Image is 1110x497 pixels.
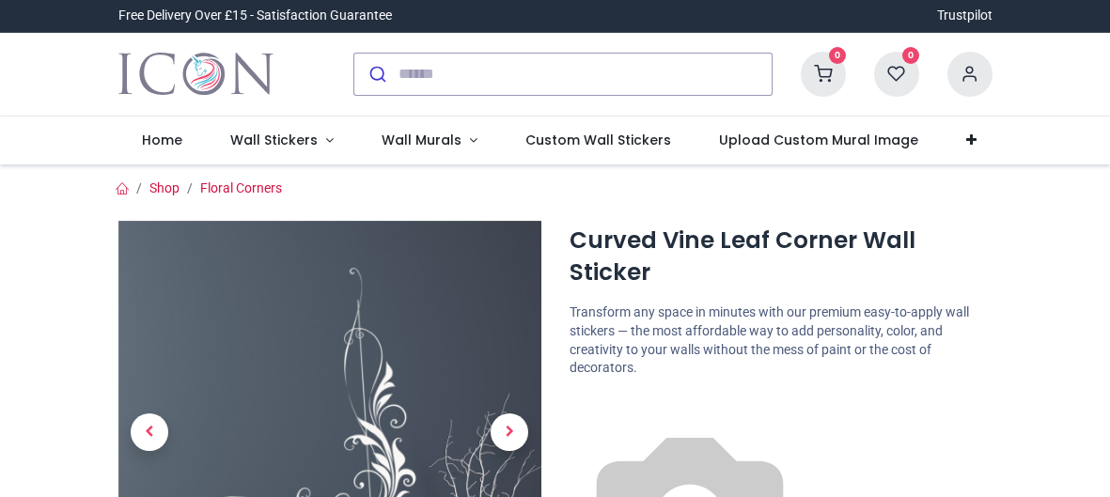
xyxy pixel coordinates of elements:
[118,7,392,25] div: Free Delivery Over £15 - Satisfaction Guarantee
[382,131,461,149] span: Wall Murals
[570,303,993,377] p: Transform any space in minutes with our premium easy-to-apply wall stickers — the most affordable...
[142,131,182,149] span: Home
[719,131,918,149] span: Upload Custom Mural Image
[200,180,282,195] a: Floral Corners
[118,48,274,101] a: Logo of Icon Wall Stickers
[357,116,501,165] a: Wall Murals
[801,65,846,80] a: 0
[491,413,528,451] span: Next
[207,116,358,165] a: Wall Stickers
[525,131,671,149] span: Custom Wall Stickers
[354,54,399,95] button: Submit
[131,413,168,451] span: Previous
[829,47,847,65] sup: 0
[570,225,993,289] h1: Curved Vine Leaf Corner Wall Sticker
[149,180,180,195] a: Shop
[230,131,318,149] span: Wall Stickers
[937,7,993,25] a: Trustpilot
[874,65,919,80] a: 0
[902,47,920,65] sup: 0
[118,48,274,101] img: Icon Wall Stickers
